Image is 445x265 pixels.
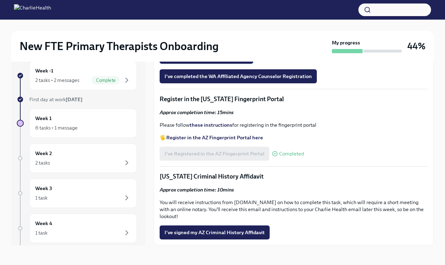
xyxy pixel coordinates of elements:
h6: Week 4 [35,219,52,227]
strong: [DATE] [66,96,82,103]
button: I've signed my AZ Criminal History Affidavit [160,225,270,239]
span: First day at work [29,96,82,103]
h6: Week -1 [35,67,53,75]
h3: 44% [407,40,425,53]
a: these instructions [190,122,232,128]
a: First day at work[DATE] [17,96,137,103]
p: Please follow for registering in the fingerprint portal [160,121,428,128]
div: 1 task [35,194,48,201]
p: [US_STATE] Criminal History Affidavit [160,172,428,181]
p: 🖐️ [160,134,428,141]
h6: Week 1 [35,114,52,122]
div: 1 task [35,229,48,236]
strong: My progress [332,39,360,46]
span: I've completed the WA Affiliated Agency Counselor Registration [165,73,312,80]
img: CharlieHealth [14,4,51,15]
div: 2 tasks [35,159,50,166]
span: Complete [92,78,120,83]
span: Completed [279,151,304,156]
a: Week 16 tasks • 1 message [17,109,137,138]
button: I've completed the WA Affiliated Agency Counselor Registration [160,69,317,83]
strong: Approx completion time: 15mins [160,109,234,116]
a: Week 31 task [17,179,137,208]
p: Register in the [US_STATE] Fingerprint Portal [160,95,428,103]
h2: New FTE Primary Therapists Onboarding [20,39,219,53]
a: Week 22 tasks [17,144,137,173]
div: 6 tasks • 1 message [35,124,78,131]
a: Week 41 task [17,214,137,243]
span: I've signed my AZ Criminal History Affidavit [165,229,265,236]
p: You will receive instructions from [DOMAIN_NAME] on how to complete this task, which will require... [160,199,428,220]
h6: Week 2 [35,149,52,157]
div: 2 tasks • 2 messages [35,77,79,84]
a: Register in the AZ Fingerprint Portal here [166,134,263,141]
a: Week -12 tasks • 2 messagesComplete [17,61,137,90]
h6: Week 3 [35,184,52,192]
strong: Approx completion time: 10mins [160,187,234,193]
